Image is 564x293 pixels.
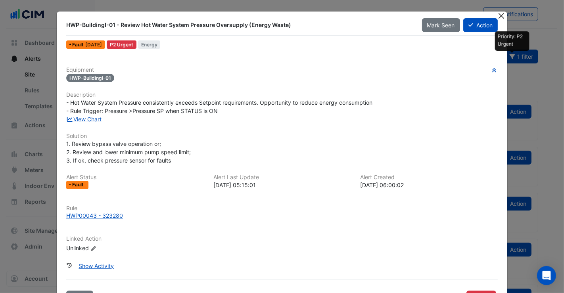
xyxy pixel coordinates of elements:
span: Energy [138,40,161,49]
h6: Solution [66,133,498,140]
a: View Chart [66,116,102,123]
p: Priority: P2 Urgent [498,33,526,48]
span: Fault [73,182,86,187]
h6: Equipment [66,67,498,73]
fa-icon: Edit Linked Action [90,245,96,251]
h6: Linked Action [66,236,498,242]
h6: Description [66,92,498,98]
span: Wed 18-Jun-2025 05:15 AEST [86,42,102,48]
button: Show Activity [74,259,119,273]
h6: Alert Created [360,174,498,181]
div: Open Intercom Messenger [537,266,556,285]
button: Close [497,11,506,20]
div: HWP-BuildingI-01 - Review Hot Water System Pressure Oversupply (Energy Waste) [66,21,412,29]
div: Unlinked [66,244,161,252]
span: Fault [73,42,86,47]
div: [DATE] 05:15:01 [213,181,351,189]
h6: Rule [66,205,498,212]
button: Mark Seen [422,18,460,32]
div: HWP00043 - 323280 [66,211,123,220]
span: HWP-BuildingI-01 [66,74,114,82]
button: Action [463,18,498,32]
span: - Hot Water System Pressure consistently exceeds Setpoint requirements. Opportunity to reduce ene... [66,99,372,114]
a: HWP00043 - 323280 [66,211,498,220]
span: Mark Seen [427,22,455,29]
span: 1. Review bypass valve operation or; 2. Review and lower minimum pump speed limit; 3. If ok, chec... [66,140,191,164]
div: [DATE] 06:00:02 [360,181,498,189]
h6: Alert Status [66,174,204,181]
button: 1 filter [504,50,539,63]
div: P2 Urgent [107,40,136,49]
h6: Alert Last Update [213,174,351,181]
